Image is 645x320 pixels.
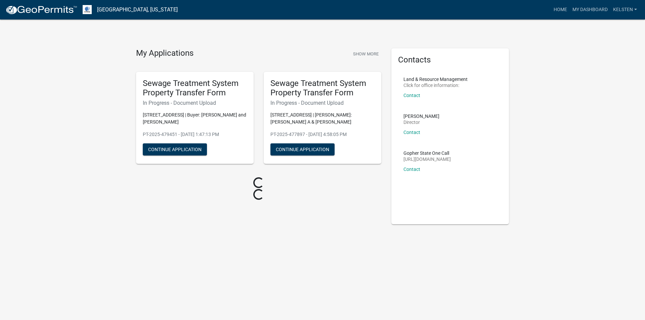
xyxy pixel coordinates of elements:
p: Land & Resource Management [403,77,468,82]
p: PT-2025-479451 - [DATE] 1:47:13 PM [143,131,247,138]
h5: Sewage Treatment System Property Transfer Form [143,79,247,98]
a: Kelsten [610,3,640,16]
h4: My Applications [136,48,193,58]
button: Continue Application [143,143,207,155]
img: Otter Tail County, Minnesota [83,5,92,14]
p: Director [403,120,439,125]
p: Gopher State One Call [403,151,451,155]
a: Home [551,3,570,16]
a: Contact [403,167,420,172]
h6: In Progress - Document Upload [270,100,375,106]
a: [GEOGRAPHIC_DATA], [US_STATE] [97,4,178,15]
button: Continue Application [270,143,335,155]
a: Contact [403,130,420,135]
p: [STREET_ADDRESS] | [PERSON_NAME]: [PERSON_NAME] A & [PERSON_NAME] [270,111,375,126]
h5: Sewage Treatment System Property Transfer Form [270,79,375,98]
h5: Contacts [398,55,502,65]
p: [URL][DOMAIN_NAME] [403,157,451,162]
p: [PERSON_NAME] [403,114,439,119]
a: Contact [403,93,420,98]
a: My Dashboard [570,3,610,16]
p: PT-2025-477897 - [DATE] 4:58:05 PM [270,131,375,138]
h6: In Progress - Document Upload [143,100,247,106]
p: [STREET_ADDRESS] | Buyer: [PERSON_NAME] and [PERSON_NAME] [143,111,247,126]
p: Click for office information: [403,83,468,88]
button: Show More [350,48,381,59]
